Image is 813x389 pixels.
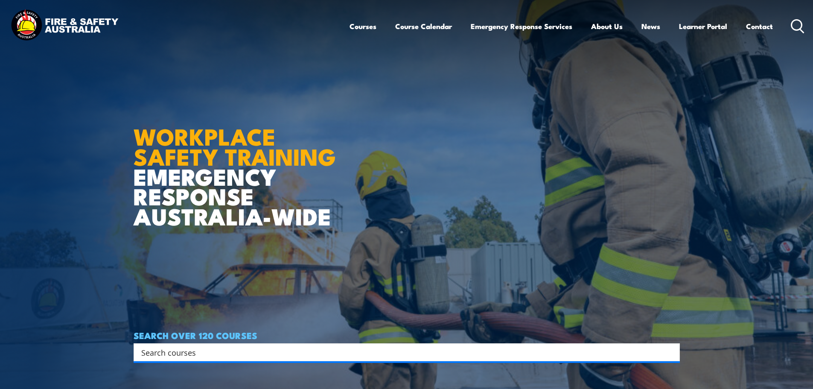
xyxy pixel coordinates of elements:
[641,15,660,38] a: News
[134,331,680,340] h4: SEARCH OVER 120 COURSES
[395,15,452,38] a: Course Calendar
[471,15,572,38] a: Emergency Response Services
[143,346,663,358] form: Search form
[746,15,773,38] a: Contact
[134,105,342,226] h1: EMERGENCY RESPONSE AUSTRALIA-WIDE
[679,15,727,38] a: Learner Portal
[591,15,623,38] a: About Us
[350,15,376,38] a: Courses
[665,346,677,358] button: Search magnifier button
[134,118,336,173] strong: WORKPLACE SAFETY TRAINING
[141,346,661,359] input: Search input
